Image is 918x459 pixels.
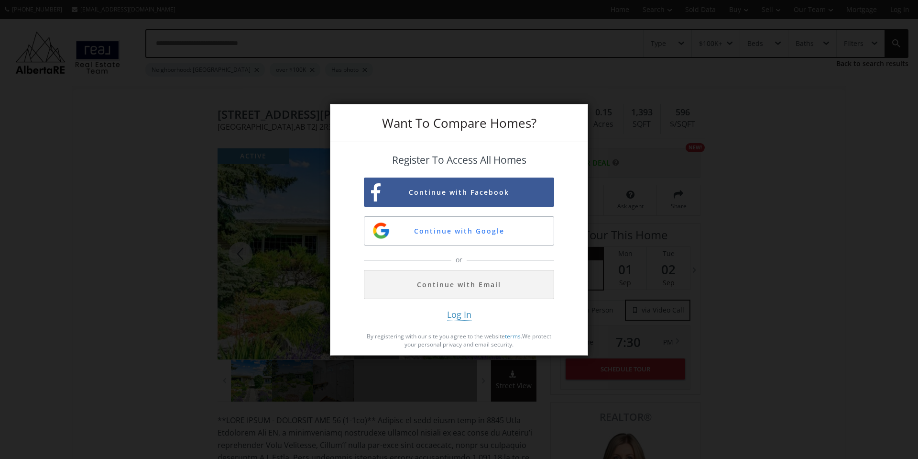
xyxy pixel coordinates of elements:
[372,221,391,240] img: google-sign-up
[453,255,465,265] span: or
[364,270,554,299] button: Continue with Email
[447,309,471,321] span: Log In
[371,183,381,202] img: facebook-sign-up
[364,178,554,207] button: Continue with Facebook
[364,332,554,348] p: By registering with our site you agree to the website . We protect your personal privacy and emai...
[364,155,554,166] h4: Register To Access All Homes
[505,332,521,340] a: terms
[364,216,554,246] button: Continue with Google
[364,117,554,129] h3: Want To Compare Homes?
